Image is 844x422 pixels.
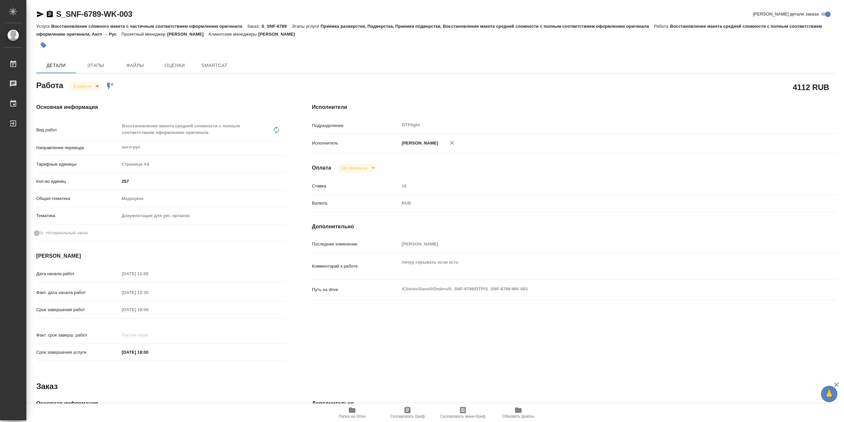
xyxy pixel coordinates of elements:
[36,195,119,202] p: Общая тематика
[312,200,399,207] p: Валюта
[324,404,380,422] button: Папка на Drive
[159,61,191,70] span: Оценки
[320,24,654,29] p: Приемка разверстки, Подверстка, Приемка подверстки, Восстановление макета средней сложности с пол...
[440,414,485,419] span: Скопировать мини-бриф
[399,239,793,249] input: Пустое поле
[793,81,829,93] h2: 4112 RUB
[36,24,51,29] p: Услуга
[46,230,88,236] span: Нотариальный заказ
[36,212,119,219] p: Тематика
[258,32,300,37] p: [PERSON_NAME]
[119,61,151,70] span: Файлы
[491,404,546,422] button: Обновить файлы
[399,198,793,209] div: RUB
[261,24,292,29] p: S_SNF-6789
[399,140,438,146] p: [PERSON_NAME]
[36,349,119,356] p: Срок завершения услуги
[119,193,286,204] div: Медицина
[119,330,177,340] input: Пустое поле
[46,10,54,18] button: Скопировать ссылку
[399,257,793,275] textarea: литру скрывать если есть
[502,414,534,419] span: Обновить файлы
[56,10,132,18] a: S_SNF-6789-WK-003
[312,103,837,111] h4: Исполнители
[390,414,425,419] span: Скопировать бриф
[340,165,369,171] button: Не оплачена
[68,82,101,91] div: В работе
[445,136,459,150] button: Удалить исполнителя
[40,61,72,70] span: Детали
[292,24,321,29] p: Этапы услуги
[339,414,366,419] span: Папка на Drive
[312,223,837,231] h4: Дополнительно
[36,145,119,151] p: Направление перевода
[36,103,286,111] h4: Основная информация
[36,289,119,296] p: Факт. дата начала работ
[51,24,247,29] p: Восстановление сложного макета с частичным соответствием оформлению оригинала
[36,332,119,339] p: Факт. срок заверш. работ
[36,10,44,18] button: Скопировать ссылку для ЯМессенджера
[399,181,793,191] input: Пустое поле
[167,32,209,37] p: [PERSON_NAME]
[119,347,177,357] input: ✎ Введи что-нибудь
[36,79,63,91] h2: Работа
[36,127,119,133] p: Вид работ
[312,140,399,146] p: Исполнитель
[209,32,258,37] p: Клиентские менеджеры
[654,24,670,29] p: Работа
[36,252,286,260] h4: [PERSON_NAME]
[380,404,435,422] button: Скопировать бриф
[36,161,119,168] p: Тарифные единицы
[435,404,491,422] button: Скопировать мини-бриф
[337,164,377,173] div: В работе
[36,271,119,277] p: Дата начала работ
[122,32,167,37] p: Проектный менеджер
[119,159,286,170] div: Страница А4
[821,386,837,402] button: 🙏
[312,286,399,293] p: Путь на drive
[36,38,51,52] button: Добавить тэг
[119,269,177,278] input: Пустое поле
[312,164,331,172] h4: Оплата
[119,288,177,297] input: Пустое поле
[312,263,399,270] p: Комментарий к работе
[36,178,119,185] p: Кол-во единиц
[824,387,835,401] span: 🙏
[312,241,399,247] p: Последнее изменение
[119,177,286,186] input: ✎ Введи что-нибудь
[247,24,261,29] p: Заказ:
[72,83,93,89] button: В работе
[119,305,177,314] input: Пустое поле
[312,183,399,189] p: Ставка
[312,400,837,407] h4: Дополнительно
[36,307,119,313] p: Срок завершения работ
[399,283,793,295] textarea: /Clients/Sanofi/Orders/S_SNF-6789/DTP/S_SNF-6789-WK-003
[80,61,111,70] span: Этапы
[119,210,286,221] div: Документация для рег. органов
[753,11,819,17] span: [PERSON_NAME] детали заказа
[198,61,230,70] span: SmartCat
[36,381,58,392] h2: Заказ
[36,400,286,407] h4: Основная информация
[312,122,399,129] p: Подразделение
